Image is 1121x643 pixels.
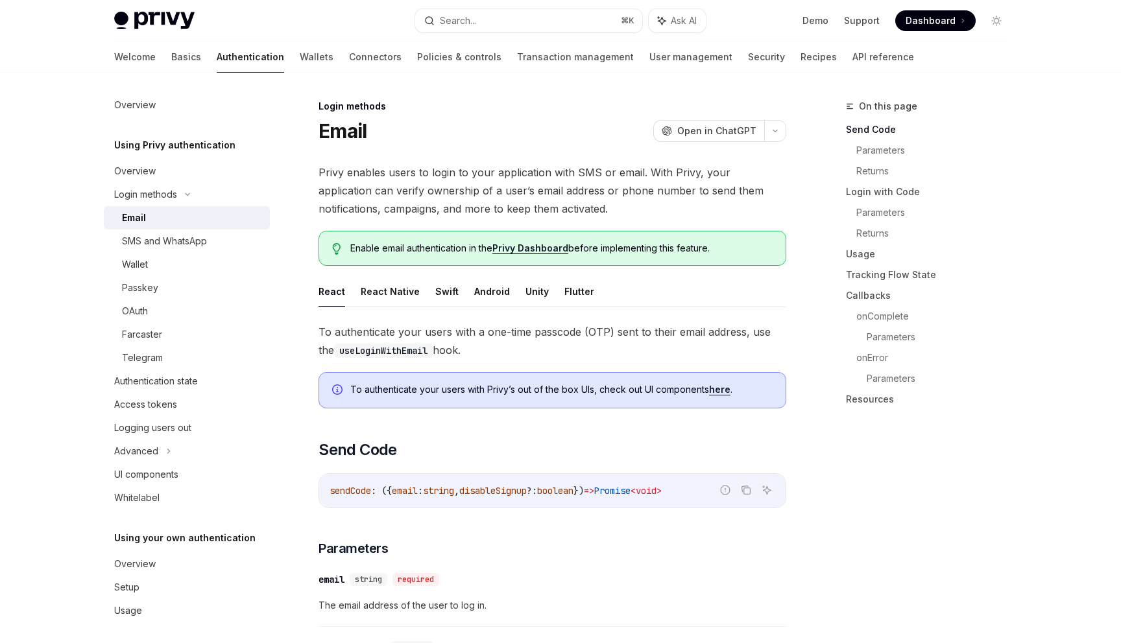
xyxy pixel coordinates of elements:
div: Login methods [114,187,177,202]
a: Welcome [114,41,156,73]
div: Telegram [122,350,163,366]
div: Overview [114,163,156,179]
a: Whitelabel [104,486,270,509]
span: email [392,485,418,497]
span: Send Code [319,439,397,460]
span: > [657,485,662,497]
div: Setup [114,579,139,595]
a: Parameters [867,327,1017,347]
div: required [392,573,439,586]
span: < [631,485,636,497]
a: Wallets [300,41,333,73]
svg: Tip [332,243,341,255]
span: disableSignup [459,485,527,497]
span: : [418,485,423,497]
span: boolean [537,485,573,497]
a: Dashboard [895,10,976,31]
span: }) [573,485,584,497]
a: onError [856,347,1017,368]
a: Authentication state [104,369,270,393]
span: ⌘ K [621,16,634,26]
span: Parameters [319,539,388,557]
div: OAuth [122,303,148,319]
a: Recipes [801,41,837,73]
a: Security [748,41,785,73]
img: light logo [114,12,195,30]
a: Support [844,14,880,27]
h1: Email [319,119,367,143]
a: Usage [846,244,1017,264]
a: Basics [171,41,201,73]
div: Overview [114,97,156,113]
button: Swift [435,276,459,307]
h5: Using your own authentication [114,530,256,546]
a: Email [104,206,270,229]
a: Overview [104,159,270,183]
span: To authenticate your users with Privy’s out of the box UIs, check out UI components . [350,383,773,396]
div: Search... [440,13,476,29]
button: React [319,276,345,307]
button: Ask AI [758,482,775,498]
div: email [319,573,344,586]
a: onComplete [856,306,1017,327]
a: Logging users out [104,416,270,439]
a: Usage [104,599,270,622]
button: Android [474,276,510,307]
a: Access tokens [104,393,270,416]
span: : ({ [371,485,392,497]
div: Advanced [114,443,158,459]
a: Privy Dashboard [492,242,568,254]
a: OAuth [104,299,270,323]
button: Toggle dark mode [986,10,1007,31]
a: Farcaster [104,323,270,346]
a: Overview [104,552,270,576]
a: Telegram [104,346,270,369]
button: Unity [525,276,549,307]
span: Dashboard [906,14,956,27]
button: Ask AI [649,9,706,32]
div: Login methods [319,100,786,113]
div: Farcaster [122,327,162,342]
a: Policies & controls [417,41,501,73]
span: Enable email authentication in the before implementing this feature. [350,242,773,255]
button: Search...⌘K [415,9,642,32]
a: Login with Code [846,181,1017,202]
span: Privy enables users to login to your application with SMS or email. With Privy, your application ... [319,163,786,218]
div: SMS and WhatsApp [122,233,207,249]
a: Connectors [349,41,402,73]
a: Tracking Flow State [846,264,1017,285]
button: Copy the contents from the code block [738,482,754,498]
a: Send Code [846,119,1017,140]
span: Ask AI [671,14,697,27]
div: Whitelabel [114,490,160,506]
span: To authenticate your users with a one-time passcode (OTP) sent to their email address, use the hook. [319,323,786,359]
button: Open in ChatGPT [653,120,764,142]
a: Passkey [104,276,270,299]
button: React Native [361,276,420,307]
div: Authentication state [114,373,198,389]
div: Logging users out [114,420,191,436]
code: useLoginWithEmail [334,344,433,358]
button: Report incorrect code [717,482,734,498]
a: Authentication [217,41,284,73]
span: , [454,485,459,497]
a: Callbacks [846,285,1017,306]
button: Flutter [564,276,594,307]
a: Overview [104,93,270,117]
a: Setup [104,576,270,599]
div: Email [122,210,146,226]
span: => [584,485,594,497]
div: Access tokens [114,397,177,412]
span: Promise [594,485,631,497]
span: On this page [859,99,917,114]
div: Passkey [122,280,158,296]
a: UI components [104,463,270,486]
span: sendCode [330,485,371,497]
span: The email address of the user to log in. [319,598,786,613]
div: UI components [114,467,178,482]
div: Overview [114,556,156,572]
a: API reference [852,41,914,73]
div: Usage [114,603,142,618]
div: Wallet [122,257,148,272]
span: string [355,574,382,585]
